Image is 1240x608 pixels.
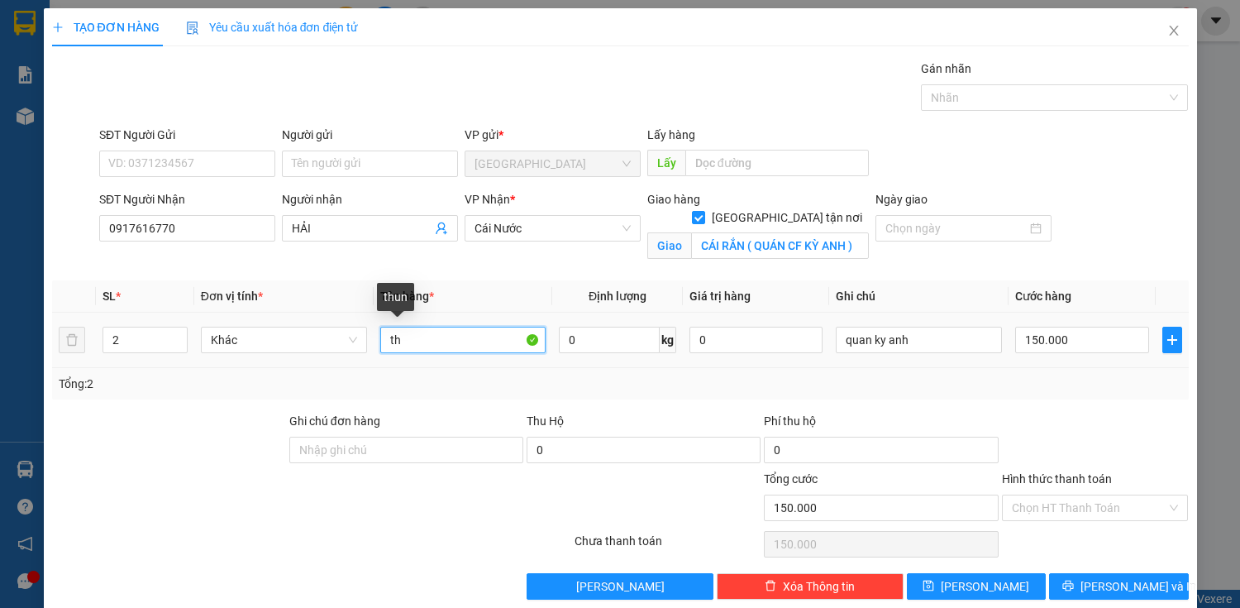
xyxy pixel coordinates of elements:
[765,580,776,593] span: delete
[99,190,275,208] div: SĐT Người Nhận
[282,126,458,144] div: Người gửi
[475,216,631,241] span: Cái Nước
[195,14,329,34] div: Cà Mau
[1162,327,1182,353] button: plus
[211,328,357,352] span: Khác
[59,327,85,353] button: delete
[193,91,216,108] span: CC :
[907,573,1046,600] button: save[PERSON_NAME]
[921,62,971,75] label: Gán nhãn
[647,128,695,141] span: Lấy hàng
[201,290,263,303] span: Đơn vị tính
[175,118,198,141] span: SL
[576,577,665,596] span: [PERSON_NAME]
[1167,24,1180,37] span: close
[1002,472,1112,486] label: Hình thức thanh toán
[836,327,1002,353] input: Ghi Chú
[14,14,40,31] span: Gửi:
[923,580,934,593] span: save
[195,16,234,33] span: Nhận:
[689,327,823,353] input: 0
[647,232,691,259] span: Giao
[475,151,631,176] span: Sài Gòn
[1163,333,1181,347] span: plus
[380,327,546,353] input: VD: Bàn, Ghế
[527,414,564,428] span: Thu Hộ
[465,126,641,144] div: VP gửi
[14,120,329,141] div: Tên hàng: THÙNG ( : 1 )
[289,414,380,428] label: Ghi chú đơn hàng
[764,412,998,437] div: Phí thu hộ
[195,54,329,77] div: 0989282800
[186,22,199,35] img: icon
[527,573,713,600] button: [PERSON_NAME]
[589,290,646,303] span: Định lượng
[660,327,676,353] span: kg
[1080,577,1196,596] span: [PERSON_NAME] và In
[59,375,480,393] div: Tổng: 2
[1062,580,1074,593] span: printer
[1015,290,1071,303] span: Cước hàng
[717,573,904,600] button: deleteXóa Thông tin
[14,14,184,51] div: [GEOGRAPHIC_DATA]
[435,222,448,235] span: user-add
[885,219,1027,237] input: Ngày giao
[875,193,928,206] label: Ngày giao
[829,280,1009,313] th: Ghi chú
[783,577,855,596] span: Xóa Thông tin
[647,150,685,176] span: Lấy
[941,577,1029,596] span: [PERSON_NAME]
[689,290,751,303] span: Giá trị hàng
[99,126,275,144] div: SĐT Người Gửi
[691,232,869,259] input: Giao tận nơi
[380,290,434,303] span: Tên hàng
[186,21,359,34] span: Yêu cầu xuất hóa đơn điện tử
[193,87,331,110] div: 130.000
[465,193,510,206] span: VP Nhận
[573,532,763,561] div: Chưa thanh toán
[764,472,818,486] span: Tổng cước
[103,290,116,303] span: SL
[377,283,414,311] div: thun
[282,190,458,208] div: Người nhận
[52,22,64,33] span: plus
[685,150,869,176] input: Dọc đường
[647,193,700,206] span: Giao hàng
[1151,8,1197,55] button: Close
[195,34,329,54] div: [PERSON_NAME]
[1049,573,1188,600] button: printer[PERSON_NAME] và In
[289,437,523,463] input: Ghi chú đơn hàng
[705,208,869,227] span: [GEOGRAPHIC_DATA] tận nơi
[52,21,160,34] span: TẠO ĐƠN HÀNG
